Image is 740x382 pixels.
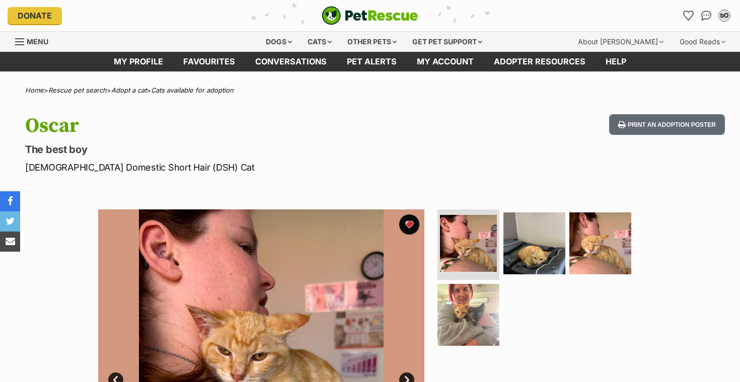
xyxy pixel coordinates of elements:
[569,212,631,274] img: Photo of Oscar
[437,284,499,346] img: Photo of Oscar
[440,215,497,272] img: Photo of Oscar
[25,86,44,94] a: Home
[340,32,404,52] div: Other pets
[399,214,419,235] button: favourite
[596,52,636,71] a: Help
[322,6,418,25] img: logo-cat-932fe2b9b8326f06289b0f2fb663e598f794de774fb13d1741a6617ecf9a85b4.svg
[701,11,712,21] img: chat-41dd97257d64d25036548639549fe6c8038ab92f7586957e7f3b1b290dea8141.svg
[680,8,696,24] a: Favourites
[484,52,596,71] a: Adopter resources
[716,8,732,24] button: My account
[151,86,234,94] a: Cats available for adoption
[407,52,484,71] a: My account
[301,32,339,52] div: Cats
[337,52,407,71] a: Pet alerts
[571,32,671,52] div: About [PERSON_NAME]
[609,114,725,135] button: Print an adoption poster
[322,6,418,25] a: PetRescue
[503,212,565,274] img: Photo of Oscar
[259,32,299,52] div: Dogs
[104,52,173,71] a: My profile
[25,114,451,137] h1: Oscar
[25,161,451,174] p: [DEMOGRAPHIC_DATA] Domestic Short Hair (DSH) Cat
[25,142,451,157] p: The best boy
[48,86,107,94] a: Rescue pet search
[698,8,714,24] a: Conversations
[673,32,732,52] div: Good Reads
[245,52,337,71] a: conversations
[680,8,732,24] ul: Account quick links
[15,32,55,50] a: Menu
[27,37,48,46] span: Menu
[405,32,489,52] div: Get pet support
[719,11,729,21] div: bO
[8,7,62,24] a: Donate
[173,52,245,71] a: Favourites
[111,86,146,94] a: Adopt a cat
